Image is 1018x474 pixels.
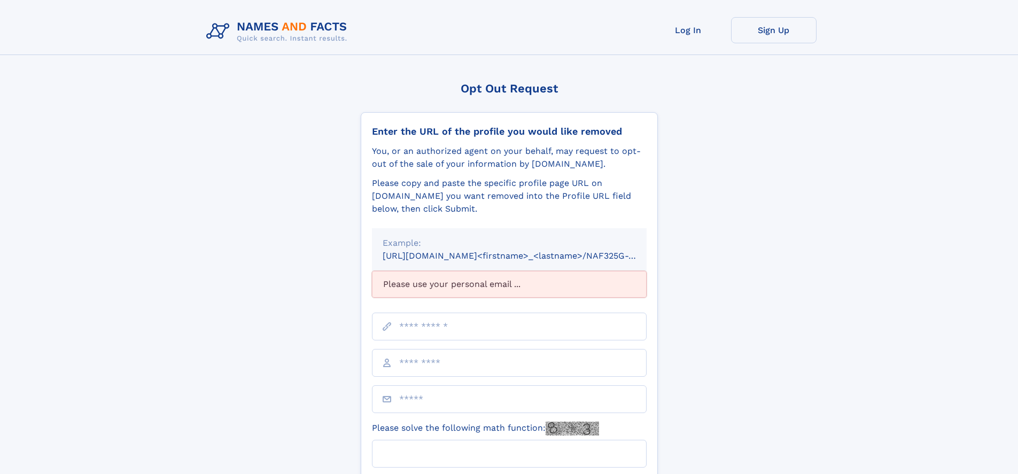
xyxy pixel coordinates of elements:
div: You, or an authorized agent on your behalf, may request to opt-out of the sale of your informatio... [372,145,647,170]
a: Log In [646,17,731,43]
a: Sign Up [731,17,817,43]
img: Logo Names and Facts [202,17,356,46]
label: Please solve the following math function: [372,422,599,436]
div: Example: [383,237,636,250]
div: Enter the URL of the profile you would like removed [372,126,647,137]
small: [URL][DOMAIN_NAME]<firstname>_<lastname>/NAF325G-xxxxxxxx [383,251,667,261]
div: Opt Out Request [361,82,658,95]
div: Please copy and paste the specific profile page URL on [DOMAIN_NAME] you want removed into the Pr... [372,177,647,215]
div: Please use your personal email ... [372,271,647,298]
